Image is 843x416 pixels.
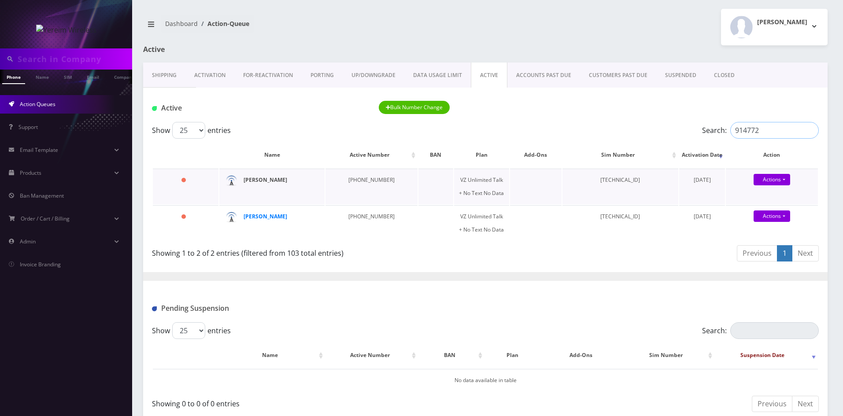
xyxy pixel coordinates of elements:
a: [PERSON_NAME] [244,213,287,220]
input: Search in Company [18,51,130,67]
th: Activation Date: activate to sort column ascending [679,142,725,168]
label: Show entries [152,122,231,139]
a: Actions [754,174,790,185]
a: Actions [754,210,790,222]
span: [DATE] [694,213,711,220]
h1: Active [143,45,362,54]
label: Search: [702,122,819,139]
img: Active [152,106,157,111]
div: Showing 0 to 0 of 0 entries [152,395,479,409]
select: Showentries [172,122,205,139]
td: VZ Unlimited Talk + No Text No Data [454,205,509,241]
a: Next [792,396,819,412]
th: BAN [418,142,453,168]
td: VZ Unlimited Talk + No Text No Data [454,169,509,204]
th: Add-Ons [510,142,562,168]
th: Suspension Date: activate to sort column ascending [715,342,818,368]
th: Active Number: activate to sort column ascending [325,142,418,168]
label: Show entries [152,322,231,339]
div: Showing 1 to 2 of 2 entries (filtered from 103 total entries) [152,244,479,258]
td: [PHONE_NUMBER] [325,205,418,241]
a: Dashboard [165,19,198,28]
a: FOR-REActivation [234,63,302,88]
span: [DATE] [694,176,711,184]
a: ACCOUNTS PAST DUE [507,63,580,88]
a: PORTING [302,63,343,88]
span: Products [20,169,41,177]
td: [PHONE_NUMBER] [325,169,418,204]
span: Admin [20,238,36,245]
th: Active Number: activate to sort column ascending [326,342,418,368]
th: Sim Number: activate to sort column ascending [622,342,714,368]
th: Action [726,142,818,168]
input: Search: [730,122,819,139]
th: Sim Number: activate to sort column ascending [562,142,679,168]
a: Previous [752,396,792,412]
a: Phone [2,70,25,84]
a: Company [110,70,139,83]
a: CLOSED [705,63,743,88]
a: Email [82,70,104,83]
td: [TECHNICAL_ID] [562,169,679,204]
th: Name [219,142,325,168]
label: Search: [702,322,819,339]
a: CUSTOMERS PAST DUE [580,63,656,88]
select: Showentries [172,322,205,339]
a: Next [792,245,819,261]
span: Support [18,123,38,131]
a: Shipping [143,63,185,88]
a: SUSPENDED [656,63,705,88]
th: Plan [485,342,540,368]
span: Action Queues [20,100,55,108]
nav: breadcrumb [143,15,479,40]
a: DATA USAGE LIMIT [404,63,471,88]
span: Order / Cart / Billing [21,215,70,222]
span: Ban Management [20,192,64,199]
a: UP/DOWNGRADE [343,63,404,88]
img: Yereim Wireless [36,25,96,35]
a: ACTIVE [471,63,507,88]
input: Search: [730,322,819,339]
h1: Pending Suspension [152,304,366,313]
span: Email Template [20,146,58,154]
th: BAN: activate to sort column ascending [419,342,484,368]
a: SIM [59,70,76,83]
a: Name [31,70,53,83]
h2: [PERSON_NAME] [757,18,807,26]
th: Name: activate to sort column ascending [220,342,325,368]
h1: Active [152,104,366,112]
button: Bulk Number Change [379,101,450,114]
a: 1 [777,245,792,261]
a: Activation [185,63,234,88]
img: Pending Suspension [152,306,157,311]
th: Plan [454,142,509,168]
td: [TECHNICAL_ID] [562,205,679,241]
td: No data available in table [153,369,818,391]
th: Add-Ons [540,342,621,368]
li: Action-Queue [198,19,249,28]
a: Previous [737,245,777,261]
a: [PERSON_NAME] [244,176,287,184]
button: [PERSON_NAME] [721,9,828,45]
span: Invoice Branding [20,261,61,268]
